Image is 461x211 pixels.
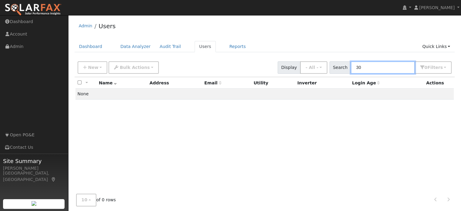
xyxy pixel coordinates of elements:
[426,80,452,86] div: Actions
[79,23,92,28] a: Admin
[5,3,62,16] img: SolarFax
[3,170,65,183] div: [GEOGRAPHIC_DATA], [GEOGRAPHIC_DATA]
[440,65,443,70] span: s
[88,65,98,70] span: New
[99,22,115,30] a: Users
[300,61,327,74] button: - All -
[82,198,88,202] span: 10
[116,41,155,52] a: Data Analyzer
[78,61,108,74] button: New
[415,61,452,74] button: 0Filters
[75,41,107,52] a: Dashboard
[418,41,455,52] a: Quick Links
[352,80,380,85] span: Days since last login
[427,65,443,70] span: Filter
[278,61,300,74] span: Display
[195,41,216,52] a: Users
[254,80,293,86] div: Utility
[120,65,150,70] span: Bulk Actions
[329,61,351,74] span: Search
[32,201,36,206] img: retrieve
[225,41,250,52] a: Reports
[99,80,117,85] span: Name
[155,41,185,52] a: Audit Trail
[297,80,348,86] div: Inverter
[109,61,159,74] button: Bulk Actions
[149,80,200,86] div: Address
[351,61,415,74] input: Search
[3,165,65,172] div: [PERSON_NAME]
[51,177,56,182] a: Map
[76,194,116,206] span: of 0 rows
[3,157,65,165] span: Site Summary
[204,80,221,85] span: Email
[75,89,454,100] td: None
[76,194,96,206] button: 10
[419,5,455,10] span: [PERSON_NAME]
